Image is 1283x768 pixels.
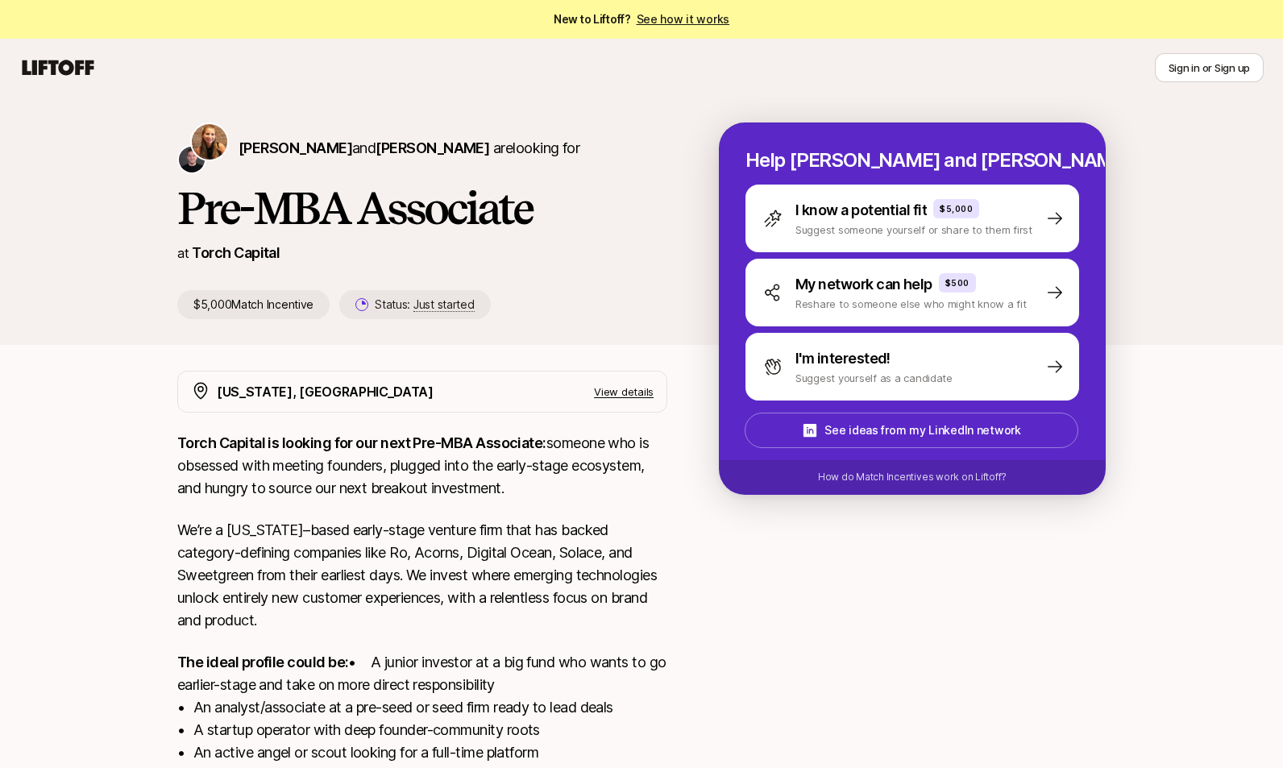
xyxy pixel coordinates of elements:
[637,12,730,26] a: See how it works
[594,384,654,400] p: View details
[177,184,667,232] h1: Pre-MBA Associate
[745,413,1078,448] button: See ideas from my LinkedIn network
[177,432,667,500] p: someone who is obsessed with meeting founders, plugged into the early-stage ecosystem, and hungry...
[1155,53,1264,82] button: Sign in or Sign up
[795,273,932,296] p: My network can help
[192,244,280,261] a: Torch Capital
[352,139,489,156] span: and
[177,434,546,451] strong: Torch Capital is looking for our next Pre-MBA Associate:
[177,654,348,670] strong: The ideal profile could be:
[818,470,1007,484] p: How do Match Incentives work on Liftoff?
[795,222,1032,238] p: Suggest someone yourself or share to them first
[795,296,1027,312] p: Reshare to someone else who might know a fit
[795,347,891,370] p: I'm interested!
[795,199,927,222] p: I know a potential fit
[179,147,205,172] img: Christopher Harper
[795,370,953,386] p: Suggest yourself as a candidate
[945,276,970,289] p: $500
[940,202,973,215] p: $5,000
[376,139,489,156] span: [PERSON_NAME]
[824,421,1020,440] p: See ideas from my LinkedIn network
[745,149,1079,172] p: Help [PERSON_NAME] and [PERSON_NAME] hire
[554,10,729,29] span: New to Liftoff?
[177,519,667,632] p: We’re a [US_STATE]–based early-stage venture firm that has backed category-defining companies lik...
[239,137,579,160] p: are looking for
[239,139,352,156] span: [PERSON_NAME]
[375,295,474,314] p: Status:
[413,297,475,312] span: Just started
[192,124,227,160] img: Katie Reiner
[177,290,330,319] p: $5,000 Match Incentive
[217,381,434,402] p: [US_STATE], [GEOGRAPHIC_DATA]
[177,243,189,264] p: at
